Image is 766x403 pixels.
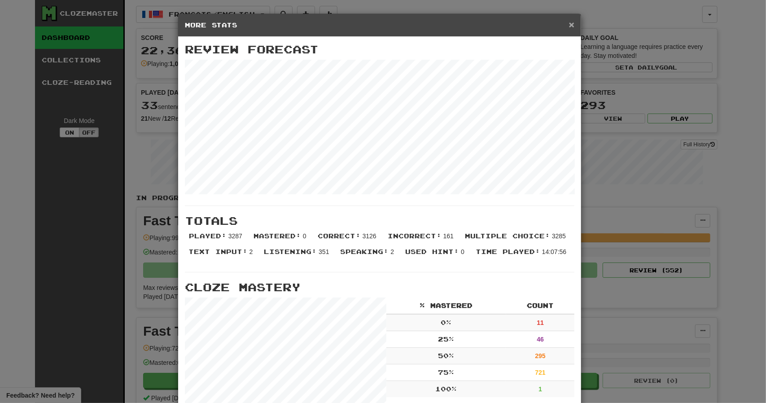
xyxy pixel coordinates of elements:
[313,232,383,247] li: 3126
[535,369,546,376] strong: 721
[188,248,248,255] span: Text Input :
[383,232,460,247] li: 161
[184,232,249,247] li: 3287
[538,385,542,393] strong: 1
[476,248,540,255] span: Time Played :
[185,215,574,227] h3: Totals
[405,248,459,255] span: Used Hint :
[386,331,506,348] td: 25 %
[388,232,442,240] span: Incorrect :
[254,232,301,240] span: Mastered :
[471,247,573,263] li: 14:07:56
[264,248,317,255] span: Listening :
[336,247,401,263] li: 2
[386,364,506,381] td: 75 %
[341,248,389,255] span: Speaking :
[537,319,544,326] strong: 11
[386,314,506,331] td: 0 %
[185,281,574,293] h3: Cloze Mastery
[460,232,573,247] li: 3285
[535,352,546,359] strong: 295
[185,44,574,55] h3: Review Forecast
[569,19,574,30] span: ×
[184,247,260,263] li: 2
[318,232,361,240] span: Correct :
[386,381,506,398] td: 100 %
[506,298,574,314] th: Count
[465,232,550,240] span: Multiple Choice :
[189,232,227,240] span: Played :
[185,21,574,30] h5: More Stats
[259,247,336,263] li: 351
[537,336,544,343] strong: 46
[249,232,313,247] li: 0
[386,298,506,314] th: % Mastered
[386,348,506,364] td: 50 %
[401,247,471,263] li: 0
[569,20,574,29] button: Close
